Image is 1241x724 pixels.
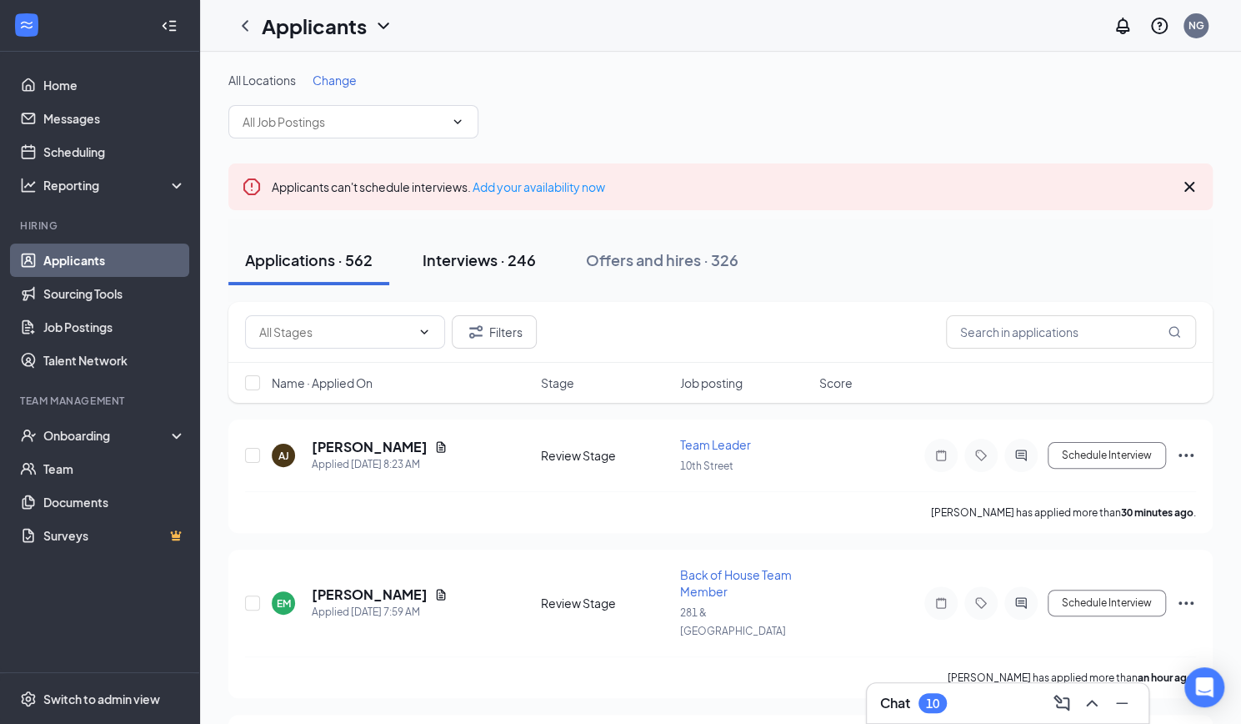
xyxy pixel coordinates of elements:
[313,73,357,88] span: Change
[312,604,448,621] div: Applied [DATE] 7:59 AM
[18,17,35,33] svg: WorkstreamLogo
[1179,177,1199,197] svg: Cross
[1011,596,1031,610] svg: ActiveChat
[466,322,486,342] svg: Filter
[1176,445,1196,465] svg: Ellipses
[43,452,186,485] a: Team
[880,694,910,712] h3: Chat
[277,596,291,611] div: EM
[819,375,853,391] span: Score
[971,449,991,462] svg: Tag
[228,73,296,88] span: All Locations
[43,485,186,519] a: Documents
[43,244,186,277] a: Applicants
[312,438,428,456] h5: [PERSON_NAME]
[434,588,448,601] svg: Document
[948,671,1196,685] p: [PERSON_NAME] has applied more than .
[1082,693,1102,713] svg: ChevronUp
[1078,690,1105,716] button: ChevronUp
[541,595,670,611] div: Review Stage
[1188,18,1204,33] div: NG
[931,596,951,610] svg: Note
[971,596,991,610] svg: Tag
[161,18,178,34] svg: Collapse
[926,696,939,711] div: 10
[1052,693,1072,713] svg: ComposeMessage
[272,179,605,194] span: Applicants can't schedule interviews.
[680,460,733,472] span: 10th Street
[1108,690,1135,716] button: Minimize
[259,323,411,341] input: All Stages
[312,456,448,473] div: Applied [DATE] 8:23 AM
[680,437,751,452] span: Team Leader
[931,505,1196,520] p: [PERSON_NAME] has applied more than .
[43,177,187,194] div: Reporting
[20,394,183,408] div: Team Management
[243,113,444,131] input: All Job Postings
[1048,442,1166,469] button: Schedule Interview
[1011,449,1031,462] svg: ActiveChat
[1112,693,1132,713] svg: Minimize
[43,344,186,377] a: Talent Network
[931,449,951,462] svg: Note
[946,315,1196,349] input: Search in applications
[418,325,431,339] svg: ChevronDown
[20,427,37,444] svg: UserCheck
[43,310,186,344] a: Job Postings
[235,16,255,36] svg: ChevronLeft
[20,177,37,194] svg: Analysis
[586,249,738,270] div: Offers and hires · 326
[680,375,743,391] span: Job posting
[541,375,574,391] span: Stage
[1121,506,1193,519] b: 30 minutes ago
[1138,671,1193,684] b: an hour ago
[312,586,428,604] h5: [PERSON_NAME]
[680,567,792,599] span: Back of House Team Member
[242,177,262,197] svg: Error
[20,219,183,233] div: Hiring
[272,375,373,391] span: Name · Applied On
[1113,16,1133,36] svg: Notifications
[1149,16,1169,36] svg: QuestionInfo
[473,179,605,194] a: Add your availability now
[541,447,670,464] div: Review Stage
[1176,593,1196,613] svg: Ellipses
[245,249,373,270] div: Applications · 562
[43,519,186,552] a: SurveysCrown
[1184,667,1224,707] div: Open Intercom Messenger
[1168,325,1181,339] svg: MagnifyingGlass
[373,16,393,36] svg: ChevronDown
[43,68,186,102] a: Home
[452,315,537,349] button: Filter Filters
[451,115,464,128] svg: ChevronDown
[43,427,172,444] div: Onboarding
[20,691,37,707] svg: Settings
[43,102,186,135] a: Messages
[434,440,448,454] svg: Document
[43,277,186,310] a: Sourcing Tools
[1048,690,1075,716] button: ComposeMessage
[278,449,289,463] div: AJ
[43,135,186,168] a: Scheduling
[43,691,160,707] div: Switch to admin view
[680,606,786,637] span: 281 & [GEOGRAPHIC_DATA]
[423,249,536,270] div: Interviews · 246
[1048,590,1166,616] button: Schedule Interview
[262,12,367,40] h1: Applicants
